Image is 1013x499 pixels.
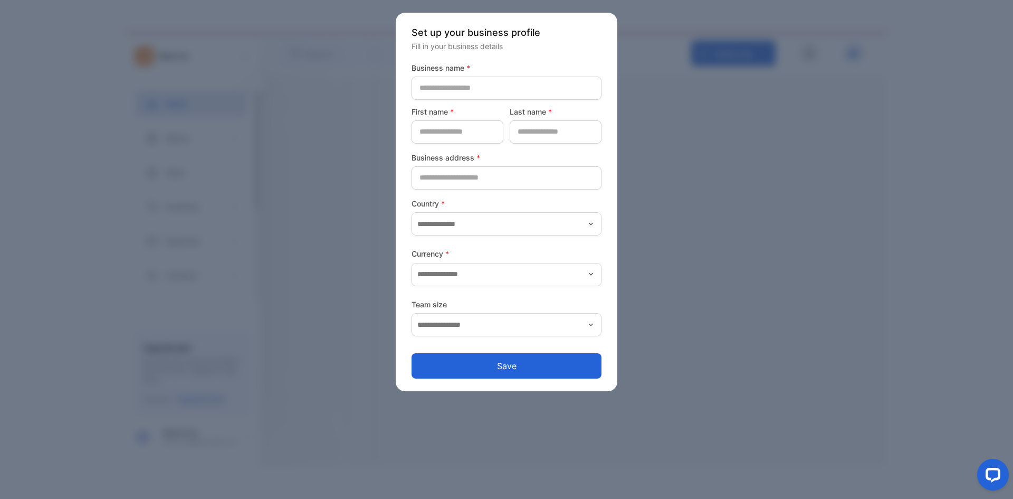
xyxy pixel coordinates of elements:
iframe: LiveChat chat widget [969,455,1013,499]
p: Fill in your business details [412,41,601,52]
label: Team size [412,299,601,310]
label: Country [412,198,601,209]
label: Business address [412,152,601,163]
label: Last name [510,106,601,117]
label: Currency [412,248,601,259]
button: Save [412,353,601,379]
label: First name [412,106,503,117]
p: Set up your business profile [412,25,601,40]
label: Business name [412,62,601,73]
